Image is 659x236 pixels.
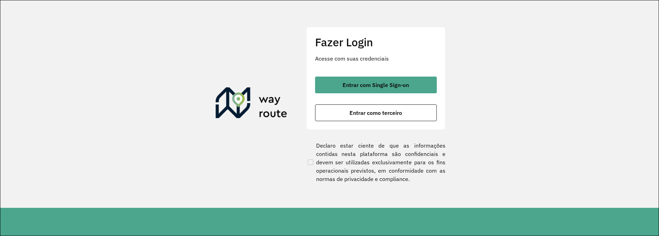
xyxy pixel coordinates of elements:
[315,104,437,121] button: button
[349,110,402,116] span: Entrar como terceiro
[315,77,437,93] button: button
[216,87,287,121] img: Roteirizador AmbevTech
[343,82,409,88] span: Entrar com Single Sign-on
[315,54,437,63] p: Acesse com suas credenciais
[315,36,437,49] h2: Fazer Login
[306,141,445,183] label: Declaro estar ciente de que as informações contidas nesta plataforma são confidenciais e devem se...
